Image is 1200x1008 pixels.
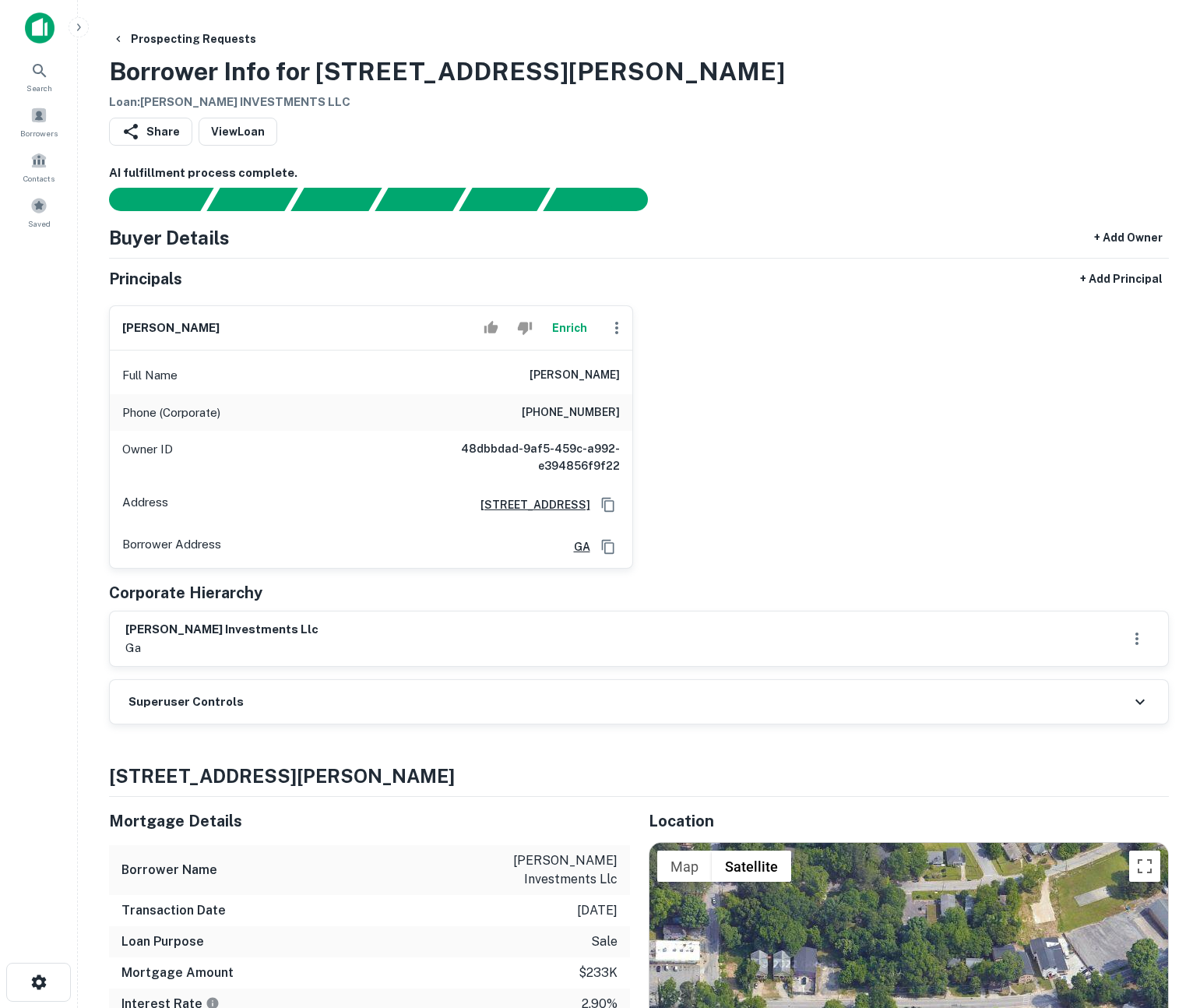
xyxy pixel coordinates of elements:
[375,188,466,211] div: Principals found, AI now looking for contact information...
[121,901,226,920] h6: Transaction Date
[511,312,538,344] button: Reject
[25,12,55,44] img: capitalize-icon.png
[106,25,262,53] button: Prospecting Requests
[122,319,220,337] h6: [PERSON_NAME]
[109,267,182,291] h5: Principals
[23,172,55,185] span: Contacts
[596,493,620,516] button: Copy Address
[109,762,1169,790] h4: [STREET_ADDRESS][PERSON_NAME]
[90,188,207,211] div: Sending borrower request to AI...
[530,366,620,385] h6: [PERSON_NAME]
[206,188,297,211] div: Your request is received and processing...
[122,404,220,422] p: Phone (Corporate)
[1074,265,1169,293] button: + Add Principal
[477,851,618,889] p: [PERSON_NAME] investments llc
[433,440,620,474] h6: 48dbbdad-9af5-459c-a992-e394856f9f22
[5,100,73,143] a: Borrowers
[5,55,73,97] a: Search
[109,809,630,833] h5: Mortgage Details
[122,493,168,516] p: Address
[125,639,318,657] p: ga
[122,440,173,474] p: Owner ID
[596,535,620,559] button: Copy Address
[109,118,192,146] button: Share
[1088,224,1169,252] button: + Add Owner
[477,312,505,344] button: Accept
[545,312,595,344] button: Enrich
[579,964,618,982] p: $233k
[109,581,262,604] h5: Corporate Hierarchy
[199,118,277,146] a: ViewLoan
[1129,851,1160,882] button: Toggle fullscreen view
[109,224,230,252] h4: Buyer Details
[5,146,73,188] a: Contacts
[121,964,234,982] h6: Mortgage Amount
[1122,883,1200,958] iframe: Chat Widget
[649,809,1170,833] h5: Location
[544,188,667,211] div: AI fulfillment process complete.
[121,932,204,951] h6: Loan Purpose
[109,53,785,90] h3: Borrower Info for [STREET_ADDRESS][PERSON_NAME]
[125,621,318,639] h6: [PERSON_NAME] investments llc
[591,932,618,951] p: sale
[5,191,73,233] a: Saved
[121,861,217,879] h6: Borrower Name
[109,93,785,111] h6: Loan : [PERSON_NAME] INVESTMENTS LLC
[577,901,618,920] p: [DATE]
[122,535,221,559] p: Borrower Address
[26,82,52,94] span: Search
[128,693,244,711] h6: Superuser Controls
[522,404,620,422] h6: [PHONE_NUMBER]
[122,366,178,385] p: Full Name
[468,496,590,513] a: [STREET_ADDRESS]
[657,851,712,882] button: Show street map
[109,164,1169,182] h6: AI fulfillment process complete.
[712,851,791,882] button: Show satellite imagery
[561,538,590,555] a: GA
[20,127,58,139] span: Borrowers
[459,188,550,211] div: Principals found, still searching for contact information. This may take time...
[290,188,382,211] div: Documents found, AI parsing details...
[28,217,51,230] span: Saved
